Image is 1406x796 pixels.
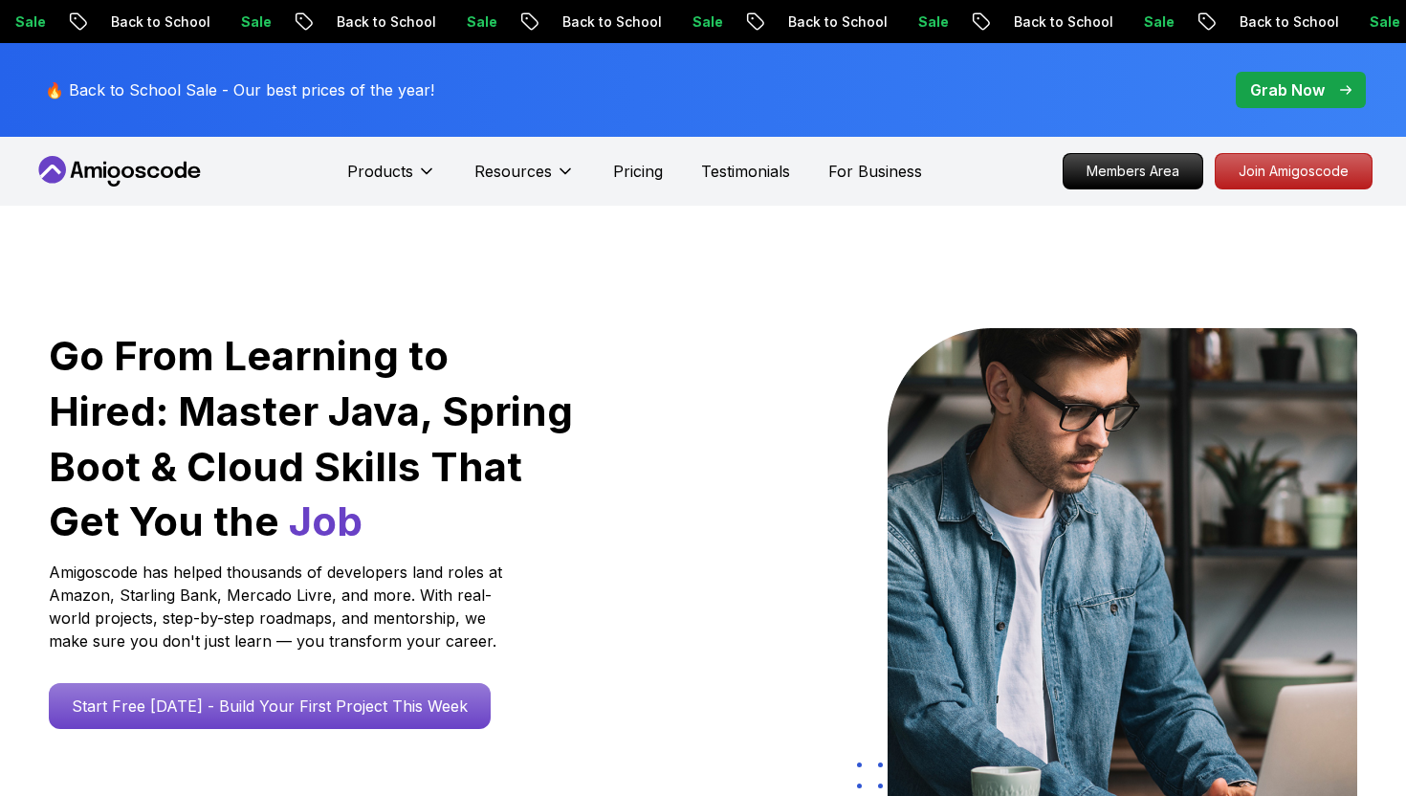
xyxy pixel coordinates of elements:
button: Products [347,160,436,198]
p: Sale [879,12,940,32]
span: Job [289,497,362,545]
p: Back to School [72,12,202,32]
a: Start Free [DATE] - Build Your First Project This Week [49,683,491,729]
h1: Go From Learning to Hired: Master Java, Spring Boot & Cloud Skills That Get You the [49,328,576,549]
a: Members Area [1063,153,1203,189]
p: Back to School [523,12,653,32]
p: Grab Now [1250,78,1325,101]
p: 🔥 Back to School Sale - Our best prices of the year! [45,78,434,101]
p: Back to School [749,12,879,32]
a: Pricing [613,160,663,183]
p: Amigoscode has helped thousands of developers land roles at Amazon, Starling Bank, Mercado Livre,... [49,561,508,652]
p: Sale [1105,12,1166,32]
p: Sale [1330,12,1392,32]
p: Back to School [975,12,1105,32]
a: Join Amigoscode [1215,153,1373,189]
a: Testimonials [701,160,790,183]
a: For Business [828,160,922,183]
p: Sale [653,12,714,32]
p: Sale [428,12,489,32]
p: Resources [474,160,552,183]
button: Resources [474,160,575,198]
p: Join Amigoscode [1216,154,1372,188]
p: Back to School [297,12,428,32]
p: Products [347,160,413,183]
p: Sale [202,12,263,32]
p: Members Area [1064,154,1202,188]
p: Back to School [1200,12,1330,32]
